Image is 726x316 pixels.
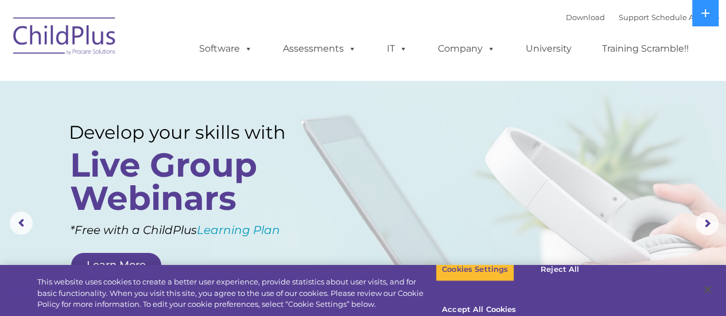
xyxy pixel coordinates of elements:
rs-layer: *Free with a ChildPlus [70,219,327,241]
rs-layer: Develop your skills with [69,122,309,143]
img: ChildPlus by Procare Solutions [7,9,122,67]
button: Close [695,277,720,302]
a: University [514,37,583,60]
div: This website uses cookies to create a better user experience, provide statistics about user visit... [37,276,436,310]
a: Software [188,37,264,60]
a: IT [375,37,419,60]
a: Company [426,37,507,60]
a: Assessments [271,37,368,60]
a: Learning Plan [197,223,280,237]
rs-layer: Live Group Webinars [70,149,306,215]
a: Training Scramble!! [591,37,700,60]
a: Support [619,13,649,22]
font: | [566,13,719,22]
button: Reject All [524,258,596,282]
a: Learn More [71,253,161,278]
a: Schedule A Demo [651,13,719,22]
span: Last name [160,76,195,84]
span: Phone number [160,123,208,131]
a: Download [566,13,605,22]
button: Cookies Settings [436,258,514,282]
